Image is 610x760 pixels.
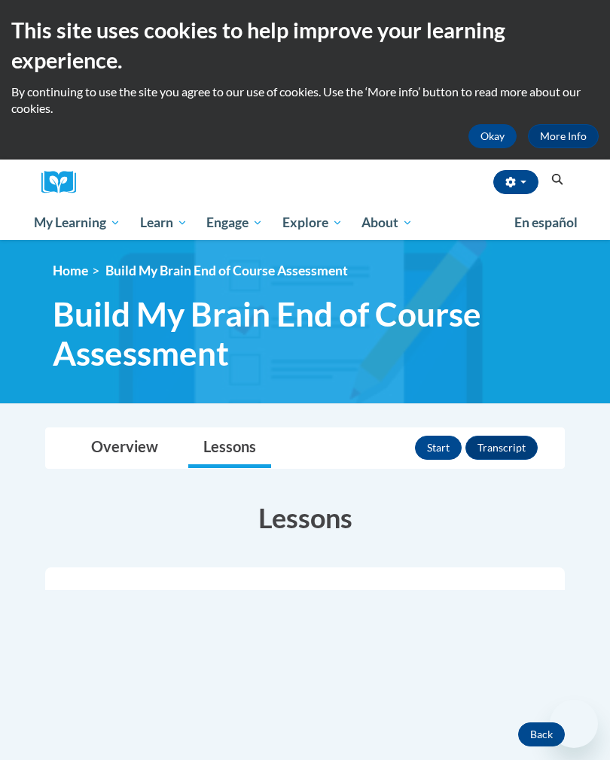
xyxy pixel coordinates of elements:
a: Learn [130,205,197,240]
button: Back [518,722,565,746]
button: Transcript [465,436,538,460]
button: Okay [468,124,517,148]
span: Engage [206,214,263,232]
a: My Learning [24,205,130,240]
span: Learn [140,214,188,232]
img: Logo brand [41,171,87,194]
span: Build My Brain End of Course Assessment [53,294,572,374]
a: More Info [528,124,599,148]
p: By continuing to use the site you agree to our use of cookies. Use the ‘More info’ button to read... [11,84,599,117]
a: Engage [197,205,273,240]
button: Search [546,171,569,189]
span: En español [514,214,578,230]
span: My Learning [34,214,120,232]
iframe: Button to launch messaging window [550,700,598,748]
h3: Lessons [45,499,565,537]
a: Cox Campus [41,171,87,194]
div: Main menu [23,205,587,240]
a: About [352,205,423,240]
a: Lessons [188,428,271,468]
button: Start [415,436,462,460]
a: En español [505,207,587,239]
a: Overview [76,428,173,468]
span: Build My Brain End of Course Assessment [105,263,348,278]
a: Home [53,263,88,278]
span: About [361,214,413,232]
button: Account Settings [493,170,538,194]
a: Explore [273,205,352,240]
span: Explore [282,214,343,232]
h2: This site uses cookies to help improve your learning experience. [11,15,599,76]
